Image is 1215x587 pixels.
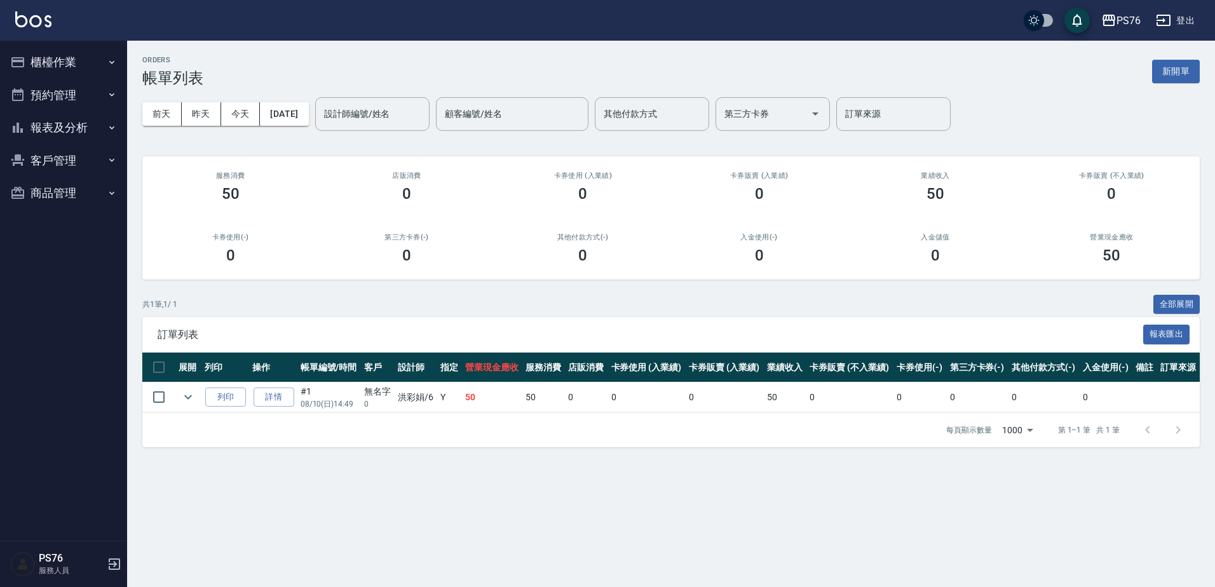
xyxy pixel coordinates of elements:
h3: 50 [1103,246,1120,264]
p: 共 1 筆, 1 / 1 [142,299,177,310]
button: save [1064,8,1090,33]
button: 昨天 [182,102,221,126]
th: 指定 [437,353,462,382]
th: 業績收入 [764,353,806,382]
a: 詳情 [254,388,294,407]
h2: 卡券販賣 (入業績) [686,172,832,180]
button: 全部展開 [1153,295,1200,314]
th: 展開 [175,353,201,382]
th: 備註 [1132,353,1157,382]
button: 登出 [1151,9,1200,32]
button: 客戶管理 [5,144,122,177]
div: 無名字 [364,385,391,398]
h3: 0 [402,246,411,264]
button: 報表及分析 [5,111,122,144]
td: 50 [462,382,523,412]
td: 0 [947,382,1008,412]
th: 訂單來源 [1157,353,1200,382]
td: 50 [764,382,806,412]
button: 櫃檯作業 [5,46,122,79]
h2: 入金使用(-) [686,233,832,241]
button: 列印 [205,388,246,407]
td: 0 [893,382,946,412]
th: 卡券販賣 (入業績) [686,353,764,382]
th: 卡券使用 (入業績) [608,353,686,382]
button: 新開單 [1152,60,1200,83]
button: expand row [179,388,198,407]
h2: ORDERS [142,56,203,64]
th: 店販消費 [565,353,607,382]
td: #1 [297,382,362,412]
th: 設計師 [395,353,437,382]
th: 其他付款方式(-) [1008,353,1080,382]
div: 1000 [997,413,1038,447]
td: 50 [522,382,565,412]
h2: 第三方卡券(-) [334,233,479,241]
h3: 0 [755,246,764,264]
h3: 帳單列表 [142,69,203,87]
td: 0 [1080,382,1132,412]
td: 0 [806,382,893,412]
h3: 0 [578,185,587,203]
td: 洪彩娟 /6 [395,382,437,412]
th: 卡券使用(-) [893,353,946,382]
p: 0 [364,398,391,410]
button: 今天 [221,102,261,126]
div: PS76 [1117,13,1141,29]
th: 帳單編號/時間 [297,353,362,382]
h2: 卡券販賣 (不入業績) [1039,172,1184,180]
td: Y [437,382,462,412]
button: 報表匯出 [1143,325,1190,344]
th: 客戶 [361,353,395,382]
td: 0 [608,382,686,412]
h2: 其他付款方式(-) [510,233,656,241]
th: 入金使用(-) [1080,353,1132,382]
th: 操作 [249,353,297,382]
h2: 卡券使用(-) [158,233,303,241]
button: Open [805,104,825,124]
h2: 店販消費 [334,172,479,180]
h2: 入金儲值 [862,233,1008,241]
h2: 營業現金應收 [1039,233,1184,241]
h3: 服務消費 [158,172,303,180]
th: 第三方卡券(-) [947,353,1008,382]
p: 08/10 (日) 14:49 [301,398,358,410]
a: 新開單 [1152,65,1200,77]
p: 每頁顯示數量 [946,424,992,436]
h3: 0 [931,246,940,264]
h2: 業績收入 [862,172,1008,180]
img: Logo [15,11,51,27]
h3: 0 [578,246,587,264]
th: 服務消費 [522,353,565,382]
h3: 0 [402,185,411,203]
td: 0 [1008,382,1080,412]
span: 訂單列表 [158,328,1143,341]
button: 預約管理 [5,79,122,112]
p: 服務人員 [39,565,104,576]
th: 卡券販賣 (不入業績) [806,353,893,382]
a: 報表匯出 [1143,328,1190,340]
button: PS76 [1096,8,1146,34]
button: [DATE] [260,102,308,126]
button: 前天 [142,102,182,126]
h3: 0 [755,185,764,203]
h3: 0 [226,246,235,264]
button: 商品管理 [5,177,122,210]
td: 0 [565,382,607,412]
th: 列印 [201,353,249,382]
h3: 50 [222,185,240,203]
th: 營業現金應收 [462,353,523,382]
p: 第 1–1 筆 共 1 筆 [1058,424,1120,436]
h3: 50 [927,185,944,203]
h3: 0 [1107,185,1116,203]
h5: PS76 [39,552,104,565]
h2: 卡券使用 (入業績) [510,172,656,180]
td: 0 [686,382,764,412]
img: Person [10,551,36,577]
